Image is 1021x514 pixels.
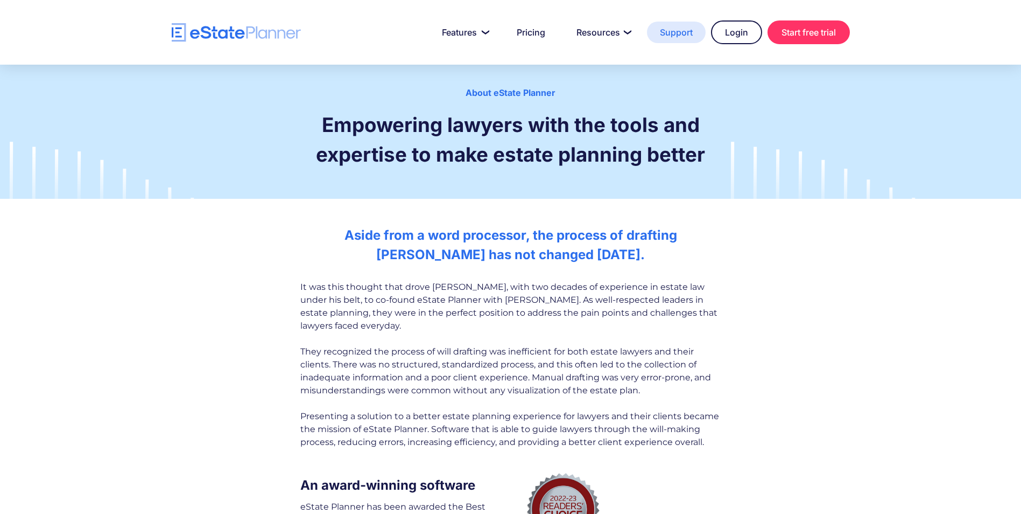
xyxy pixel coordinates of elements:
[300,226,721,265] h2: Aside from a word processor, the process of drafting [PERSON_NAME] has not changed [DATE].
[711,20,762,44] a: Login
[300,476,505,495] h2: An award-winning software
[300,110,721,169] h1: Empowering lawyers with the tools and expertise to make estate planning better
[300,281,721,449] div: It was this thought that drove [PERSON_NAME], with two decades of experience in estate law under ...
[767,20,850,44] a: Start free trial
[504,22,558,43] a: Pricing
[564,22,642,43] a: Resources
[647,22,706,43] a: Support
[429,22,498,43] a: Features
[75,86,946,99] div: About eState Planner
[172,23,301,42] a: home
